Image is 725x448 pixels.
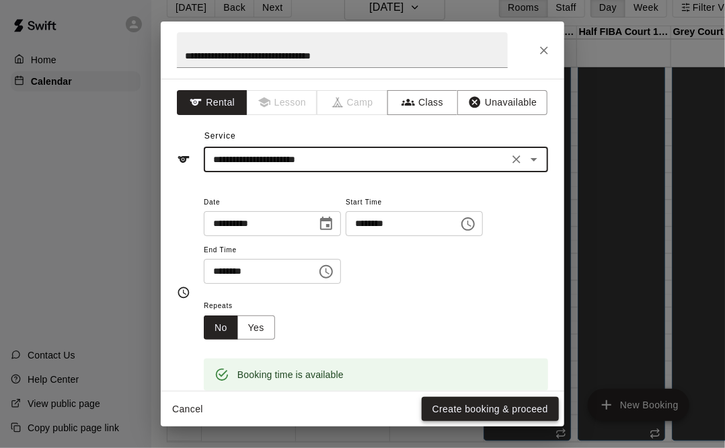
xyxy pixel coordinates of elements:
[237,363,344,387] div: Booking time is available
[237,315,275,340] button: Yes
[525,150,543,169] button: Open
[457,90,547,115] button: Unavailable
[204,315,238,340] button: No
[346,194,483,212] span: Start Time
[422,397,559,422] button: Create booking & proceed
[387,90,458,115] button: Class
[177,153,190,166] svg: Service
[204,315,275,340] div: outlined button group
[204,131,236,141] span: Service
[204,241,341,260] span: End Time
[177,286,190,299] svg: Timing
[317,90,388,115] span: Camps can only be created in the Services page
[507,150,526,169] button: Clear
[204,297,286,315] span: Repeats
[532,38,556,63] button: Close
[177,90,247,115] button: Rental
[455,211,482,237] button: Choose time, selected time is 6:00 PM
[166,397,209,422] button: Cancel
[313,258,340,285] button: Choose time, selected time is 7:30 PM
[204,194,341,212] span: Date
[247,90,318,115] span: Lessons must be created in the Services page first
[313,211,340,237] button: Choose date, selected date is Sep 27, 2025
